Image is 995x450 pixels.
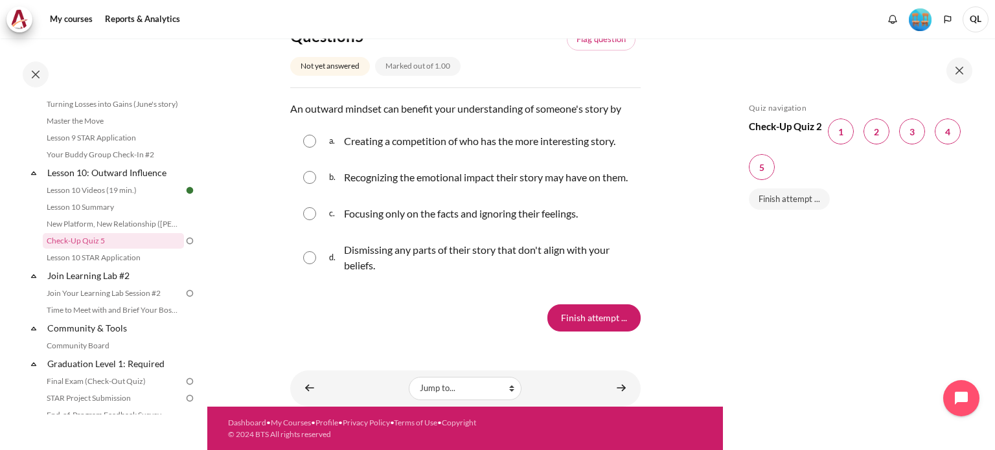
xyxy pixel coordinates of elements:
img: Architeck [10,10,29,29]
a: Final Exam (Check-Out Quiz) [43,374,184,389]
a: Join Learning Lab #2 [45,267,184,284]
a: Graduation Level 1: Required [45,355,184,372]
p: Creating a competition of who has the more interesting story. [344,133,615,149]
a: Privacy Policy [343,418,390,427]
a: 5 [749,154,775,180]
a: Terms of Use [394,418,437,427]
a: Lesson 9 STAR Application [43,130,184,146]
span: b. [329,167,341,188]
img: To do [184,235,196,247]
p: Focusing only on the facts and ignoring their feelings. [344,206,578,221]
a: Turning Losses into Gains (June's story) [43,96,184,112]
img: To do [184,287,196,299]
a: Lesson 10 STAR Application ► [608,376,634,401]
span: c. [329,203,341,224]
a: Check-Up Quiz 5 [43,233,184,249]
a: Lesson 10 STAR Application [43,250,184,265]
div: Show notification window with no new notifications [883,10,902,29]
div: Level #4 [909,7,932,31]
section: Blocks [749,103,966,218]
p: Dismissing any parts of their story that don't align with your beliefs. [344,242,634,273]
a: 1 [828,118,854,144]
a: 4 [935,118,961,144]
p: Recognizing the emotional impact their story may have on them. [344,170,628,185]
a: Time to Meet with and Brief Your Boss #2 [43,302,184,318]
a: Join Your Learning Lab Session #2 [43,286,184,301]
img: Level #4 [909,8,932,31]
img: To do [184,392,196,404]
a: Architeck Architeck [6,6,39,32]
a: Dashboard [228,418,266,427]
span: Collapse [27,357,40,370]
div: Not yet answered [290,57,370,76]
a: Flagged [567,28,635,51]
div: • • • • • [228,417,479,440]
a: 2 [863,118,889,144]
a: Profile [315,418,338,427]
h3: Check-Up Quiz 2 [749,118,822,135]
a: Community & Tools [45,319,184,337]
span: Collapse [27,269,40,282]
button: Languages [938,10,957,29]
a: ◄ New Platform, New Relationship (Sherene's Story) [297,376,323,401]
span: Collapse [27,166,40,179]
a: Lesson 10 Videos (19 min.) [43,183,184,198]
a: STAR Project Submission [43,390,184,406]
a: Reports & Analytics [100,6,185,32]
a: 3 [899,118,925,144]
a: Level #4 [904,7,937,31]
a: Community Board [43,338,184,354]
a: User menu [963,6,989,32]
span: An outward mindset can benefit your understanding of someone's story by [290,102,621,115]
a: My Courses [271,418,311,427]
span: Collapse [27,322,40,335]
a: End-of-Program Feedback Survey [43,407,184,423]
input: Finish attempt ... [547,304,641,332]
a: Master the Move [43,113,184,129]
a: Copyright © 2024 BTS All rights reserved [228,418,476,439]
span: QL [963,6,989,32]
a: Lesson 10: Outward Influence [45,164,184,181]
a: Lesson 10 Summary [43,199,184,215]
a: My courses [45,6,97,32]
span: a. [329,131,341,152]
div: Marked out of 1.00 [375,57,461,76]
h5: Quiz navigation [749,103,966,113]
span: d. [329,240,341,276]
img: To do [184,376,196,387]
img: Done [184,185,196,196]
a: New Platform, New Relationship ([PERSON_NAME]'s Story) [43,216,184,232]
a: Your Buddy Group Check-In #2 [43,147,184,163]
a: Finish attempt ... [749,188,830,210]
